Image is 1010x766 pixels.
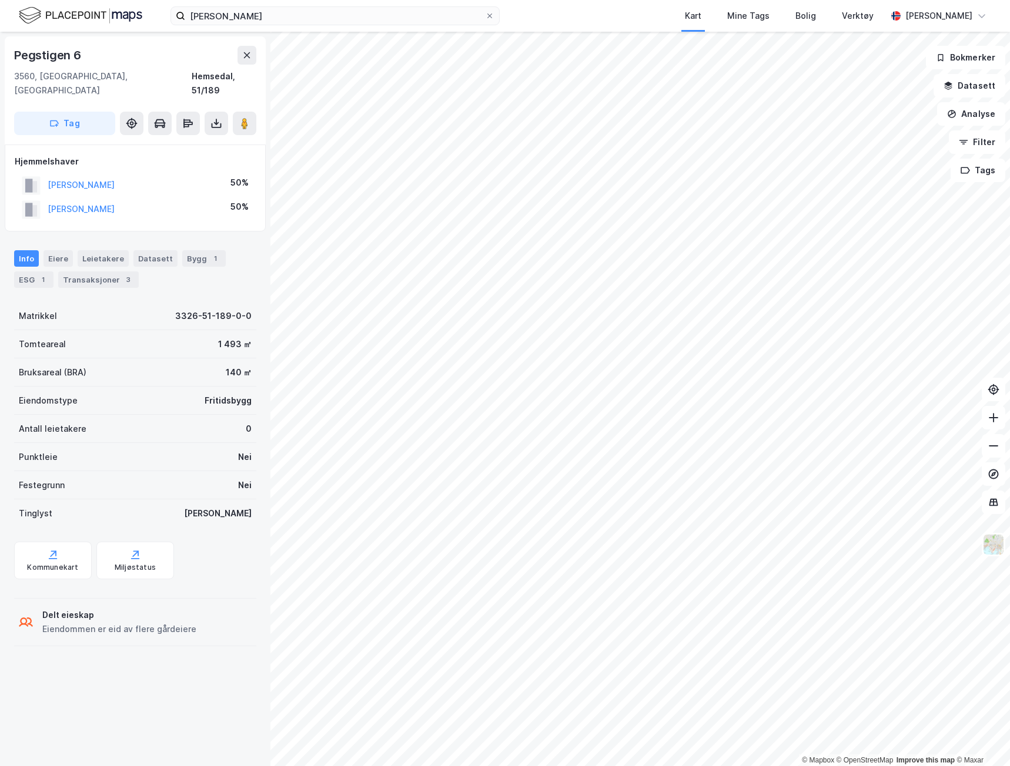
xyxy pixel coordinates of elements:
div: Nei [238,450,252,464]
button: Tags [951,159,1005,182]
div: Eiendomstype [19,394,78,408]
div: 3 [122,274,134,285]
div: Eiendommen er eid av flere gårdeiere [42,622,196,636]
div: 1 [37,274,49,285]
div: Matrikkel [19,309,57,323]
div: Pegstigen 6 [14,46,83,65]
div: Miljøstatus [115,563,156,572]
div: Kommunekart [27,563,78,572]
div: Tomteareal [19,337,66,351]
button: Analyse [937,102,1005,126]
div: Mine Tags [727,9,770,23]
button: Filter [949,130,1005,154]
div: ESG [14,271,53,288]
a: Mapbox [802,756,834,764]
div: 50% [230,200,249,214]
div: 0 [246,422,252,436]
iframe: Chat Widget [951,710,1010,766]
div: Info [14,250,39,267]
div: Punktleie [19,450,58,464]
div: Leietakere [78,250,129,267]
div: Bolig [795,9,816,23]
div: Delt eieskap [42,608,196,622]
div: Festegrunn [19,478,65,492]
div: Bygg [182,250,226,267]
div: Hemsedal, 51/189 [192,69,256,98]
img: Z [982,533,1005,556]
div: Antall leietakere [19,422,86,436]
div: [PERSON_NAME] [905,9,972,23]
div: Nei [238,478,252,492]
div: 3560, [GEOGRAPHIC_DATA], [GEOGRAPHIC_DATA] [14,69,192,98]
button: Tag [14,112,115,135]
button: Bokmerker [926,46,1005,69]
div: Datasett [133,250,178,267]
img: logo.f888ab2527a4732fd821a326f86c7f29.svg [19,5,142,26]
div: 1 493 ㎡ [218,337,252,351]
div: Kart [685,9,701,23]
div: Hjemmelshaver [15,154,256,169]
div: 3326-51-189-0-0 [175,309,252,323]
div: Fritidsbygg [205,394,252,408]
button: Datasett [934,74,1005,98]
div: 50% [230,176,249,190]
div: [PERSON_NAME] [184,506,252,520]
div: 1 [209,253,221,264]
div: Transaksjoner [58,271,139,288]
div: Eiere [44,250,73,267]
a: Improve this map [897,756,955,764]
div: 140 ㎡ [226,365,252,379]
input: Søk på adresse, matrikkel, gårdeiere, leietakere eller personer [185,7,485,25]
div: Tinglyst [19,506,52,520]
div: Verktøy [842,9,874,23]
a: OpenStreetMap [837,756,894,764]
div: Bruksareal (BRA) [19,365,86,379]
div: Kontrollprogram for chat [951,710,1010,766]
